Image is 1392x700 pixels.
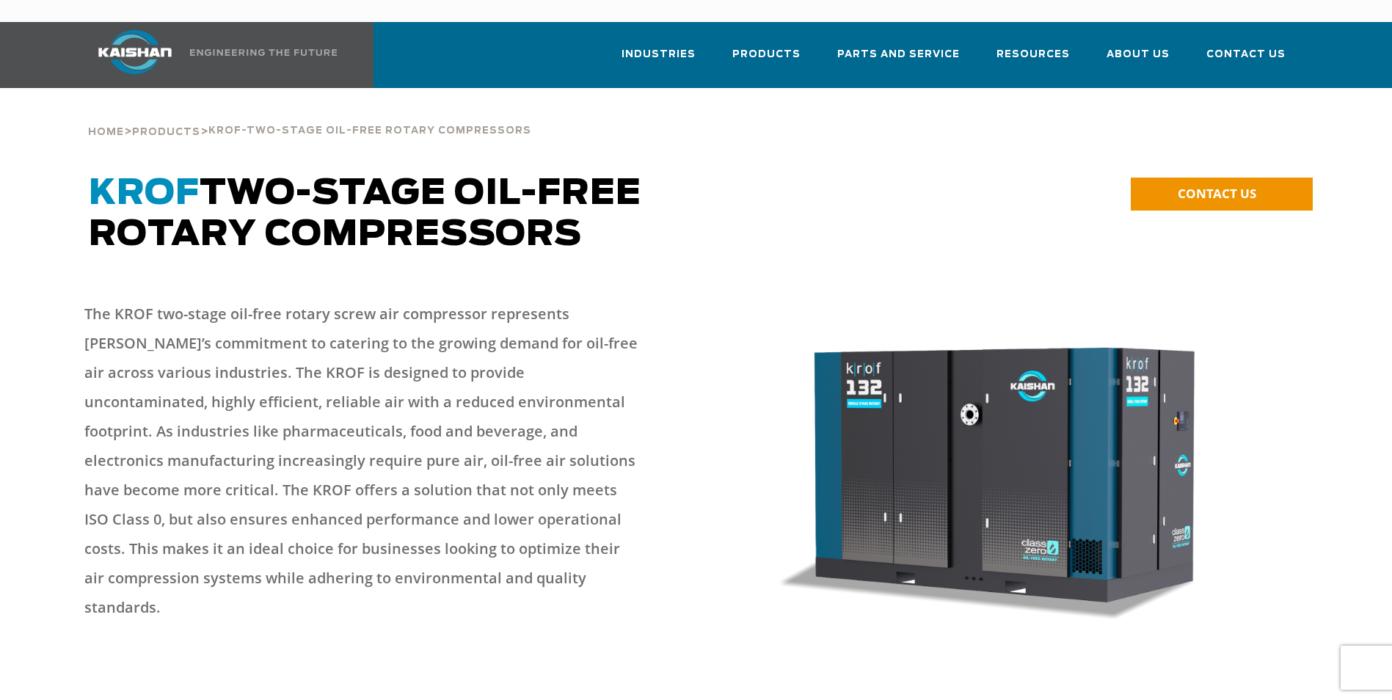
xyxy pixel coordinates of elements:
[622,35,696,85] a: Industries
[80,30,190,74] img: kaishan logo
[89,176,200,211] span: KROF
[622,46,696,63] span: Industries
[732,46,801,63] span: Products
[80,22,340,88] a: Kaishan USA
[705,307,1305,644] img: krof132
[837,35,960,85] a: Parts and Service
[89,176,641,252] span: TWO-STAGE OIL-FREE ROTARY COMPRESSORS
[1131,178,1313,211] a: CONTACT US
[132,125,200,138] a: Products
[132,128,200,137] span: Products
[1107,46,1170,63] span: About Us
[1206,35,1286,85] a: Contact Us
[88,88,1304,144] div: > >
[996,46,1070,63] span: Resources
[208,126,531,136] span: KROF-TWO-STAGE OIL-FREE ROTARY COMPRESSORS
[1206,46,1286,63] span: Contact Us
[88,128,124,137] span: Home
[837,46,960,63] span: Parts and Service
[996,35,1070,85] a: Resources
[732,35,801,85] a: Products
[88,125,124,138] a: Home
[84,299,638,622] p: The KROF two-stage oil-free rotary screw air compressor represents [PERSON_NAME]’s commitment to ...
[1107,35,1170,85] a: About Us
[1178,185,1256,202] span: CONTACT US
[190,49,337,56] img: Engineering the future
